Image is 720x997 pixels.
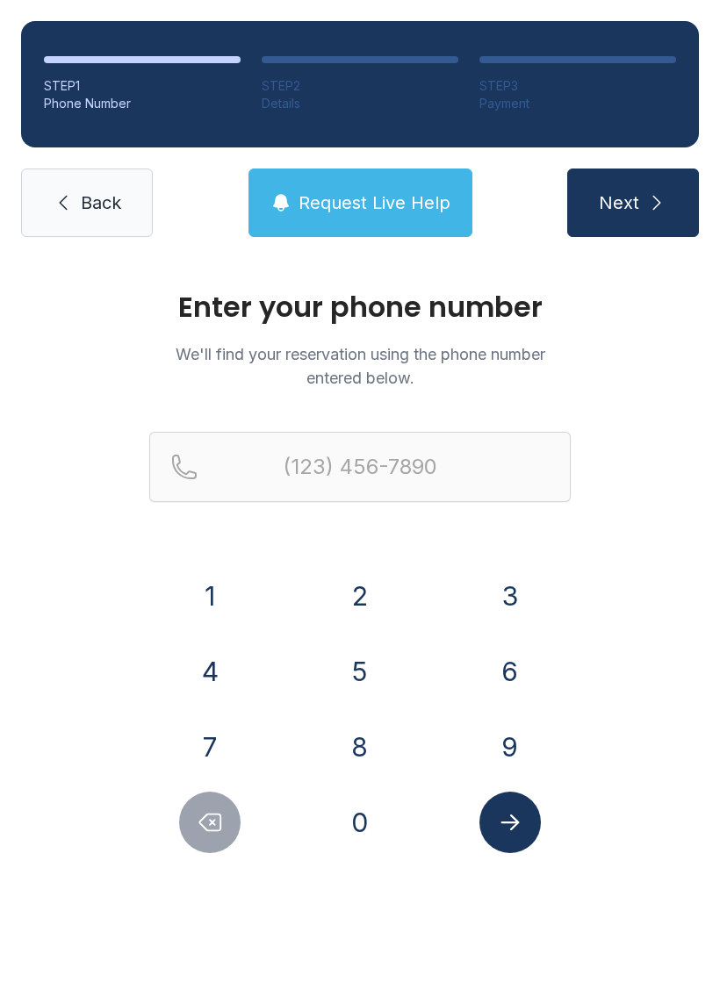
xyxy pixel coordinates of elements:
[329,641,391,702] button: 5
[81,190,121,215] span: Back
[179,716,241,778] button: 7
[479,77,676,95] div: STEP 3
[149,432,571,502] input: Reservation phone number
[479,95,676,112] div: Payment
[262,95,458,112] div: Details
[44,77,241,95] div: STEP 1
[599,190,639,215] span: Next
[329,716,391,778] button: 8
[479,716,541,778] button: 9
[262,77,458,95] div: STEP 2
[299,190,450,215] span: Request Live Help
[479,641,541,702] button: 6
[179,565,241,627] button: 1
[479,792,541,853] button: Submit lookup form
[179,792,241,853] button: Delete number
[329,792,391,853] button: 0
[479,565,541,627] button: 3
[329,565,391,627] button: 2
[44,95,241,112] div: Phone Number
[179,641,241,702] button: 4
[149,293,571,321] h1: Enter your phone number
[149,342,571,390] p: We'll find your reservation using the phone number entered below.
